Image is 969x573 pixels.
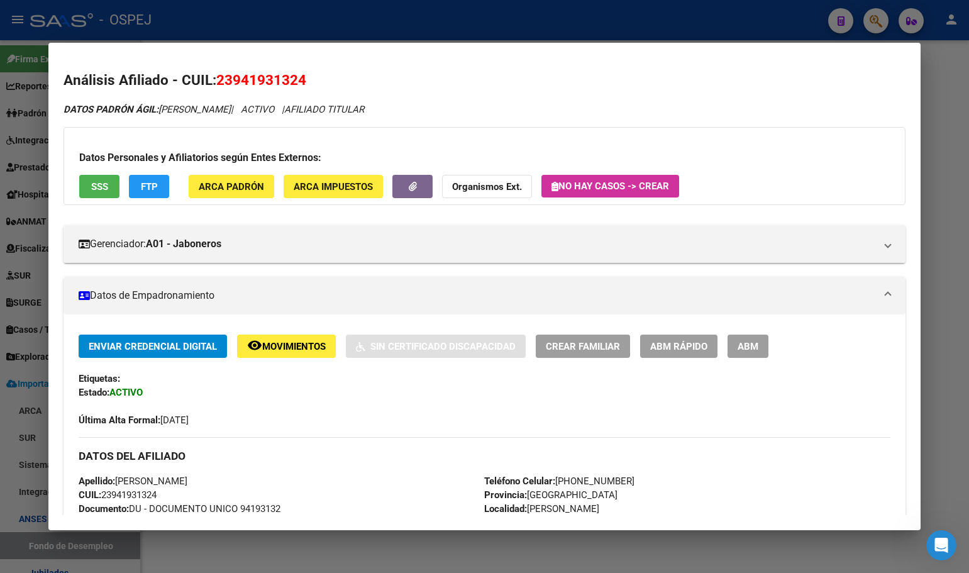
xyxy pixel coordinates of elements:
strong: Localidad: [484,503,527,515]
strong: Provincia: [484,489,527,501]
span: [PERSON_NAME] [484,503,599,515]
span: ARCA Padrón [199,181,264,192]
button: No hay casos -> Crear [541,175,679,197]
span: 23941931324 [216,72,306,88]
span: FTP [141,181,158,192]
button: ABM [728,335,768,358]
div: Enzo dice… [10,133,241,174]
h1: Fin [61,6,76,16]
div: lo podran corregir? porque no tengo la opción [55,140,231,165]
div: Perdon me equivoque, estaba bien subido [55,181,231,206]
button: Organismos Ext. [442,175,532,198]
button: Selector de gif [40,412,50,422]
span: Sin Certificado Discapacidad [370,341,516,352]
h3: DATOS DEL AFILIADO [79,449,890,463]
h2: Análisis Afiliado - CUIL: [64,70,905,91]
button: Enviar un mensaje… [216,407,236,427]
h3: Datos Personales y Afiliatorios según Entes Externos: [79,150,890,165]
mat-panel-title: Datos de Empadronamiento [79,288,875,303]
button: ARCA Impuestos [284,175,383,198]
i: | ACTIVO | [64,104,364,115]
mat-expansion-panel-header: Datos de Empadronamiento [64,277,905,314]
span: [GEOGRAPHIC_DATA] [484,489,617,501]
span: Enviar Credencial Digital [89,341,217,352]
mat-expansion-panel-header: Gerenciador:A01 - Jaboneros [64,225,905,263]
button: Sin Certificado Discapacidad [346,335,526,358]
div: Buenos dias, Muchas gracias por comunicarse con el soporte técnico de la plataforma. [10,223,206,275]
button: ARCA Padrón [189,175,274,198]
span: ABM [738,341,758,352]
div: Soporte dice… [10,306,241,335]
button: ABM Rápido [640,335,717,358]
div: Cualquier otra duda estamos a su disposición. [20,342,196,366]
div: Enzo dice… [10,384,241,421]
span: 23941931324 [79,489,157,501]
div: Enzo dice… [10,79,241,133]
mat-icon: remove_red_eye [247,338,262,353]
div: Hola buenos dias, acabo de importar un archivo en la sección ANSES/Jubilados que no corresponde [45,79,241,131]
span: [PHONE_NUMBER] [484,476,634,487]
button: Inicio [219,5,243,29]
strong: Organismos Ext. [452,181,522,192]
span: SSS [91,181,108,192]
button: Enviar Credencial Digital [79,335,227,358]
strong: Documento: [79,503,129,515]
div: Enzo dice… [10,174,241,223]
button: go back [8,5,32,29]
div: Soporte dice… [10,334,241,384]
button: Adjuntar un archivo [60,412,70,422]
span: AFILIADO TITULAR [284,104,364,115]
strong: Etiquetas: [79,373,120,384]
strong: Apellido: [79,476,115,487]
div: No hay problema [20,284,96,297]
div: lo podran corregir? porque no tengo la opción [45,133,241,172]
strong: ACTIVO [109,387,143,398]
strong: DATOS PADRÓN ÁGIL: [64,104,158,115]
mat-panel-title: Gerenciador: [79,236,875,252]
div: Perdon me equivoque, estaba bien subido [45,174,241,213]
iframe: Intercom live chat [926,530,956,560]
div: Entonces desestimamos su solicitud [10,306,190,333]
div: Hola buenos dias, acabo de importar un archivo en la sección ANSES/Jubilados que no corresponde [55,87,231,124]
span: [DATE] [79,414,189,426]
button: Movimientos [237,335,336,358]
span: ABM Rápido [650,341,707,352]
div: sisi mil disculpas [147,384,241,411]
button: SSS [79,175,119,198]
div: Buenos dias, Muchas gracias por comunicarse con el soporte técnico de la plataforma. [20,231,196,268]
strong: A01 - Jaboneros [146,236,221,252]
button: FTP [129,175,169,198]
span: No hay casos -> Crear [551,181,669,192]
strong: CUIL: [79,489,101,501]
span: DU - DOCUMENTO UNICO 94193132 [79,503,280,515]
img: Profile image for Fin [36,7,56,27]
button: Scroll to bottom [115,356,136,377]
div: Soporte dice… [10,223,241,277]
span: ARCA Impuestos [294,181,373,192]
button: Selector de emoji [19,412,30,422]
button: Crear Familiar [536,335,630,358]
div: No hay problema [10,277,106,304]
span: [PERSON_NAME] [64,104,231,115]
strong: Teléfono Celular: [484,476,555,487]
textarea: Escribe un mensaje... [11,386,241,407]
span: Movimientos [262,341,326,352]
div: Entonces desestimamos su solicitud [20,313,180,326]
p: El equipo también puede ayudar [61,16,195,28]
strong: Estado: [79,387,109,398]
div: Soporte dice… [10,277,241,306]
span: [PERSON_NAME] [79,476,187,487]
div: Cualquier otra duda estamos a su disposición. [10,334,206,374]
strong: Última Alta Formal: [79,414,160,426]
span: Crear Familiar [546,341,620,352]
